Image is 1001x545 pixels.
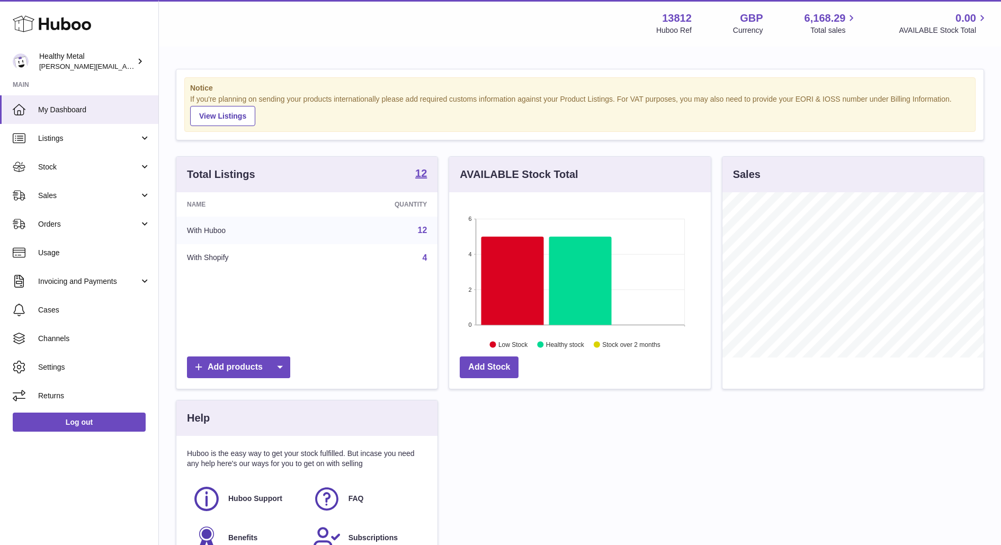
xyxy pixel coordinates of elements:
[415,168,427,178] strong: 12
[312,485,422,513] a: FAQ
[39,51,135,72] div: Healthy Metal
[38,305,150,315] span: Cases
[176,192,317,217] th: Name
[38,162,139,172] span: Stock
[38,133,139,144] span: Listings
[38,105,150,115] span: My Dashboard
[192,485,302,513] a: Huboo Support
[187,167,255,182] h3: Total Listings
[13,413,146,432] a: Log out
[733,25,763,35] div: Currency
[656,25,692,35] div: Huboo Ref
[498,341,528,348] text: Low Stock
[662,11,692,25] strong: 13812
[805,11,858,35] a: 6,168.29 Total sales
[955,11,976,25] span: 0.00
[733,167,761,182] h3: Sales
[546,341,585,348] text: Healthy stock
[228,494,282,504] span: Huboo Support
[418,226,427,235] a: 12
[187,356,290,378] a: Add products
[469,216,472,222] text: 6
[38,248,150,258] span: Usage
[38,391,150,401] span: Returns
[348,494,364,504] span: FAQ
[187,449,427,469] p: Huboo is the easy way to get your stock fulfilled. But incase you need any help here's our ways f...
[469,286,472,292] text: 2
[176,217,317,244] td: With Huboo
[469,321,472,328] text: 0
[317,192,437,217] th: Quantity
[228,533,257,543] span: Benefits
[603,341,660,348] text: Stock over 2 months
[13,53,29,69] img: jose@healthy-metal.com
[190,83,970,93] strong: Notice
[38,276,139,287] span: Invoicing and Payments
[39,62,212,70] span: [PERSON_NAME][EMAIL_ADDRESS][DOMAIN_NAME]
[810,25,857,35] span: Total sales
[38,219,139,229] span: Orders
[899,25,988,35] span: AVAILABLE Stock Total
[190,94,970,126] div: If you're planning on sending your products internationally please add required customs informati...
[460,356,519,378] a: Add Stock
[805,11,846,25] span: 6,168.29
[38,334,150,344] span: Channels
[460,167,578,182] h3: AVAILABLE Stock Total
[38,362,150,372] span: Settings
[187,411,210,425] h3: Help
[190,106,255,126] a: View Listings
[415,168,427,181] a: 12
[38,191,139,201] span: Sales
[348,533,398,543] span: Subscriptions
[176,244,317,272] td: With Shopify
[899,11,988,35] a: 0.00 AVAILABLE Stock Total
[422,253,427,262] a: 4
[469,251,472,257] text: 4
[740,11,763,25] strong: GBP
